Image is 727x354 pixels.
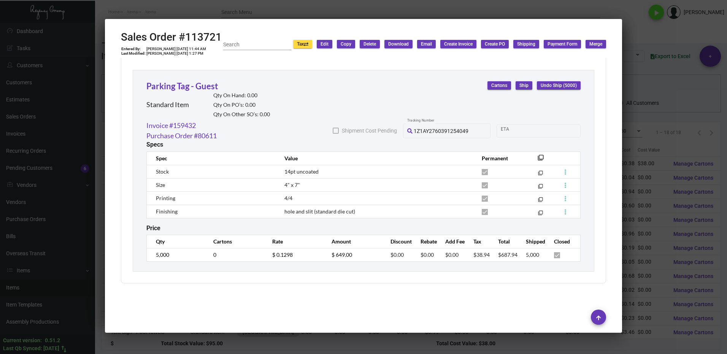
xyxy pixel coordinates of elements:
[146,120,196,131] a: Invoice #159432
[513,40,539,48] button: Shipping
[518,235,546,248] th: Shipped
[519,82,529,89] span: Ship
[213,111,270,118] h2: Qty On Other SO’s: 0.00
[284,195,292,201] span: 4/4
[121,31,222,44] h2: Sales Order #113721
[156,168,169,175] span: Stock
[156,208,178,215] span: Finishing
[324,235,383,248] th: Amount
[213,92,270,99] h2: Qty On Hand: 0.00
[146,141,163,148] h2: Specs
[284,182,300,188] span: 4" x 7"
[277,152,474,165] th: Value
[541,82,577,89] span: Undo Ship (5000)
[537,81,581,90] button: Undo Ship (5000)
[498,251,517,258] span: $687.94
[147,235,206,248] th: Qty
[121,51,146,56] td: Last Modified:
[421,41,432,47] span: Email
[466,235,490,248] th: Tax
[440,40,476,48] button: Create Invoice
[341,41,351,47] span: Copy
[265,235,324,248] th: Rate
[156,195,175,201] span: Printing
[284,208,355,215] span: hole and slit (standard die cut)
[485,41,505,47] span: Create PO
[491,82,507,89] span: Cartons
[538,185,543,190] mat-icon: filter_none
[589,41,602,47] span: Merge
[531,128,567,134] input: End date
[501,128,524,134] input: Start date
[384,40,413,48] button: Download
[3,337,42,345] div: Current version:
[413,235,438,248] th: Rebate
[586,40,606,48] button: Merge
[45,337,60,345] div: 0.51.2
[284,168,319,175] span: 14pt uncoated
[293,40,312,48] button: Tax
[516,81,532,90] button: Ship
[297,41,308,47] span: Tax
[146,81,218,91] a: Parking Tag - Guest
[421,251,434,258] span: $0.00
[388,41,409,47] span: Download
[156,182,165,188] span: Size
[538,212,543,217] mat-icon: filter_none
[390,251,404,258] span: $0.00
[337,40,355,48] button: Copy
[146,51,206,56] td: [PERSON_NAME] [DATE] 1:27 PM
[490,235,519,248] th: Total
[317,40,332,48] button: Edit
[342,126,397,135] span: Shipment Cost Pending
[538,199,543,204] mat-icon: filter_none
[3,345,59,352] div: Last Qb Synced: [DATE]
[147,152,277,165] th: Spec
[438,235,466,248] th: Add Fee
[474,152,526,165] th: Permanent
[546,235,581,248] th: Closed
[383,235,413,248] th: Discount
[417,40,436,48] button: Email
[445,251,459,258] span: $0.00
[146,224,160,232] h2: Price
[481,40,509,48] button: Create PO
[526,251,539,258] span: 5,000
[473,251,490,258] span: $38.94
[146,47,206,51] td: [PERSON_NAME] [DATE] 11:44 AM
[414,128,468,134] span: 1Z1AY2760391254049
[548,41,577,47] span: Payment Form
[146,131,217,141] a: Purchase Order #80611
[321,41,329,47] span: Edit
[544,40,581,48] button: Payment Form
[444,41,473,47] span: Create Invoice
[538,157,544,163] mat-icon: filter_none
[538,172,543,177] mat-icon: filter_none
[363,41,376,47] span: Delete
[146,101,189,109] h2: Standard Item
[121,47,146,51] td: Entered By:
[206,235,265,248] th: Cartons
[517,41,535,47] span: Shipping
[487,81,511,90] button: Cartons
[213,102,270,108] h2: Qty On PO’s: 0.00
[360,40,380,48] button: Delete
